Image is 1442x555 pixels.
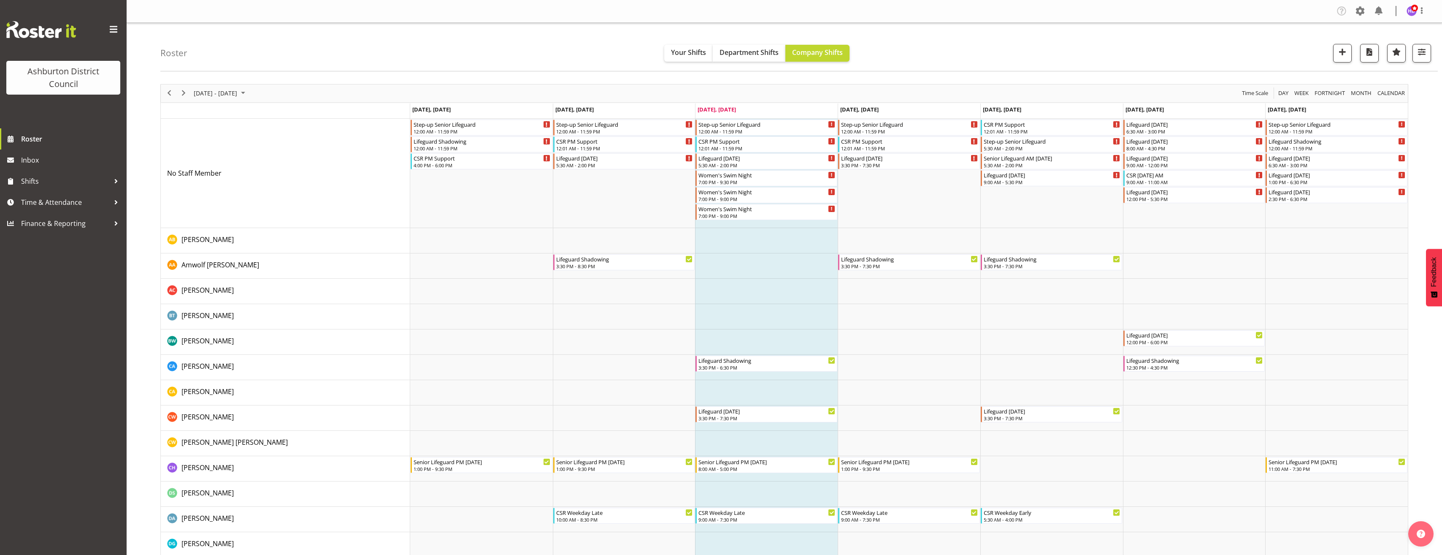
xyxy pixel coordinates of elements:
span: Time Scale [1241,88,1269,98]
button: Previous [164,88,175,98]
a: [PERSON_NAME] [181,412,234,422]
div: Senior Lifeguard PM [DATE] [698,457,835,466]
div: No Staff Member"s event - Lifeguard Sunday Begin From Sunday, October 12, 2025 at 6:30:00 AM GMT+... [1266,153,1407,169]
span: Fortnight [1314,88,1346,98]
span: [PERSON_NAME] [181,412,234,422]
button: Fortnight [1313,88,1347,98]
div: No Staff Member"s event - CSR PM Support Begin From Thursday, October 9, 2025 at 12:01:00 AM GMT+... [838,136,980,152]
div: Step-up Senior Lifeguard [414,120,550,128]
div: Step-up Senior Lifeguard [984,137,1120,145]
div: Lifeguard [DATE] [984,407,1120,415]
div: Lifeguard [DATE] [841,154,978,162]
span: [PERSON_NAME] [181,488,234,498]
span: [DATE] - [DATE] [193,88,238,98]
div: 1:00 PM - 9:30 PM [556,465,693,472]
div: No Staff Member"s event - CSR Saturday AM Begin From Saturday, October 11, 2025 at 9:00:00 AM GMT... [1123,170,1265,186]
div: next period [176,84,191,102]
div: Amwolf Artz"s event - Lifeguard Shadowing Begin From Tuesday, October 7, 2025 at 3:30:00 PM GMT+1... [553,254,695,270]
a: [PERSON_NAME] [181,513,234,523]
div: 9:00 AM - 11:00 AM [1126,179,1263,185]
div: 10:00 AM - 8:30 PM [556,516,693,523]
div: 12:01 AM - 11:59 PM [841,145,978,152]
button: Highlight an important date within the roster. [1387,44,1406,63]
div: 12:00 AM - 11:59 PM [556,128,693,135]
h4: Roster [160,48,187,58]
button: Download a PDF of the roster according to the set date range. [1360,44,1379,63]
div: No Staff Member"s event - CSR PM Support Begin From Friday, October 10, 2025 at 12:01:00 AM GMT+1... [981,120,1123,136]
div: Deborah Anderson"s event - CSR Weekday Late Begin From Wednesday, October 8, 2025 at 9:00:00 AM G... [695,508,837,524]
div: 6:30 AM - 3:00 PM [1126,128,1263,135]
img: Rosterit website logo [6,21,76,38]
div: Senior Lifeguard PM [DATE] [841,457,978,466]
div: 7:00 PM - 9:30 PM [698,179,835,185]
td: Darlene Parlane resource [161,482,410,507]
div: CSR PM Support [984,120,1120,128]
a: [PERSON_NAME] [PERSON_NAME] [181,437,288,447]
div: Lifeguard Shadowing [1126,356,1263,365]
div: No Staff Member"s event - Lifeguard Saturday Begin From Saturday, October 11, 2025 at 6:30:00 AM ... [1123,120,1265,136]
td: No Staff Member resource [161,119,410,228]
div: Lifeguard Shadowing [414,137,550,145]
div: Deborah Anderson"s event - CSR Weekday Late Begin From Tuesday, October 7, 2025 at 10:00:00 AM GM... [553,508,695,524]
div: 9:00 AM - 7:30 PM [698,516,835,523]
div: 8:00 AM - 5:00 PM [698,465,835,472]
div: 3:30 PM - 6:30 PM [698,364,835,371]
div: 5:30 AM - 4:00 PM [984,516,1120,523]
span: Shifts [21,175,110,188]
button: Timeline Week [1293,88,1310,98]
td: Charlotte Bota Wilson resource [161,431,410,456]
div: No Staff Member"s event - Step-up Senior Lifeguard Begin From Sunday, October 12, 2025 at 12:00:0... [1266,120,1407,136]
div: No Staff Member"s event - Lifeguard Friday Begin From Friday, October 10, 2025 at 9:00:00 AM GMT+... [981,170,1123,186]
span: Week [1293,88,1309,98]
div: Lifeguard Shadowing [698,356,835,365]
span: Finance & Reporting [21,217,110,230]
div: 3:30 PM - 7:30 PM [984,415,1120,422]
div: No Staff Member"s event - Step-up Senior Lifeguard Begin From Friday, October 10, 2025 at 5:30:00... [981,136,1123,152]
a: [PERSON_NAME] [181,386,234,397]
td: Amwolf Artz resource [161,253,410,279]
div: 7:00 PM - 9:00 PM [698,196,835,202]
div: Senior Lifeguard PM [DATE] [1269,457,1405,466]
div: Lifeguard [DATE] [1269,171,1405,179]
span: [DATE], [DATE] [555,106,594,113]
div: No Staff Member"s event - CSR PM Support Begin From Monday, October 6, 2025 at 4:00:00 PM GMT+13:... [411,153,552,169]
span: Day [1277,88,1289,98]
div: Lifeguard [DATE] [1126,154,1263,162]
div: No Staff Member"s event - Senior Lifeguard AM Friday Begin From Friday, October 10, 2025 at 5:30:... [981,153,1123,169]
div: 3:30 PM - 7:30 PM [841,162,978,169]
div: No Staff Member"s event - Lifeguard Saturday Begin From Saturday, October 11, 2025 at 12:00:00 PM... [1123,187,1265,203]
div: Deborah Anderson"s event - CSR Weekday Early Begin From Friday, October 10, 2025 at 5:30:00 AM GM... [981,508,1123,524]
div: Charlie Wilson"s event - Lifeguard Friday Begin From Friday, October 10, 2025 at 3:30:00 PM GMT+1... [981,406,1123,422]
span: calendar [1377,88,1406,98]
span: [PERSON_NAME] [181,286,234,295]
div: No Staff Member"s event - Lifeguard Saturday Begin From Saturday, October 11, 2025 at 9:00:00 AM ... [1123,153,1265,169]
div: No Staff Member"s event - Women's Swim Night Begin From Wednesday, October 8, 2025 at 7:00:00 PM ... [695,170,837,186]
div: Lifeguard [DATE] [1126,120,1263,128]
div: 12:00 PM - 6:00 PM [1126,339,1263,346]
div: Ashburton District Council [15,65,112,90]
span: Department Shifts [720,48,779,57]
div: No Staff Member"s event - Lifeguard Sunday Begin From Sunday, October 12, 2025 at 2:30:00 PM GMT+... [1266,187,1407,203]
span: [DATE], [DATE] [840,106,879,113]
div: Lifeguard [DATE] [698,154,835,162]
div: 12:01 AM - 11:59 PM [556,145,693,152]
div: Step-up Senior Lifeguard [1269,120,1405,128]
div: CSR Weekday Late [698,508,835,517]
div: October 06 - 12, 2025 [191,84,250,102]
a: [PERSON_NAME] [181,310,234,321]
div: Senior Lifeguard PM [DATE] [414,457,550,466]
div: 5:30 AM - 2:00 PM [556,162,693,169]
div: 4:00 PM - 6:00 PM [414,162,550,169]
a: [PERSON_NAME] [181,462,234,473]
div: Lifeguard Shadowing [841,255,978,263]
span: Company Shifts [792,48,843,57]
div: 12:00 AM - 11:59 PM [414,145,550,152]
div: Charlotte Hydes"s event - Senior Lifeguard PM Thursday Begin From Thursday, October 9, 2025 at 1:... [838,457,980,473]
div: CSR PM Support [414,154,550,162]
button: Add a new shift [1333,44,1352,63]
div: Senior Lifeguard PM [DATE] [556,457,693,466]
div: Lifeguard [DATE] [1126,137,1263,145]
button: Timeline Month [1350,88,1373,98]
td: Bailey Tait resource [161,304,410,329]
span: [PERSON_NAME] [181,311,234,320]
